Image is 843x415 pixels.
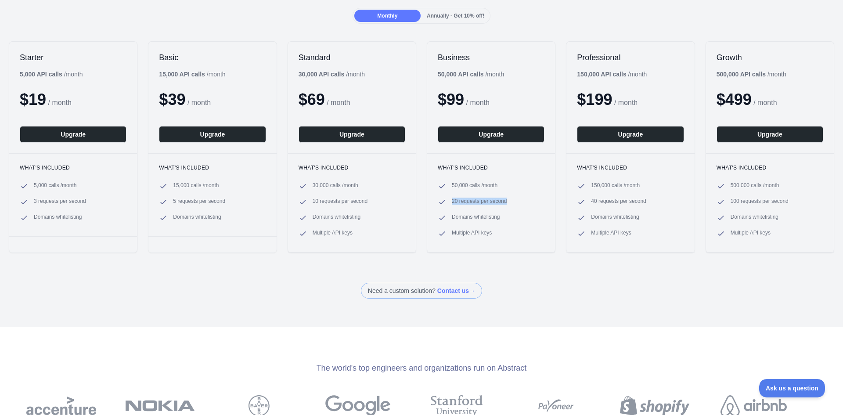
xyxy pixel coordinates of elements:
span: 10 requests per second [313,198,367,206]
span: 30,000 calls / month [313,182,358,191]
span: Domains whitelisting [591,213,639,222]
span: Domains whitelisting [452,213,500,222]
span: 20 requests per second [452,198,507,206]
iframe: Toggle Customer Support [759,379,825,397]
span: 150,000 calls / month [591,182,640,191]
span: Domains whitelisting [313,213,360,222]
span: 50,000 calls / month [452,182,497,191]
span: 40 requests per second [591,198,646,206]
